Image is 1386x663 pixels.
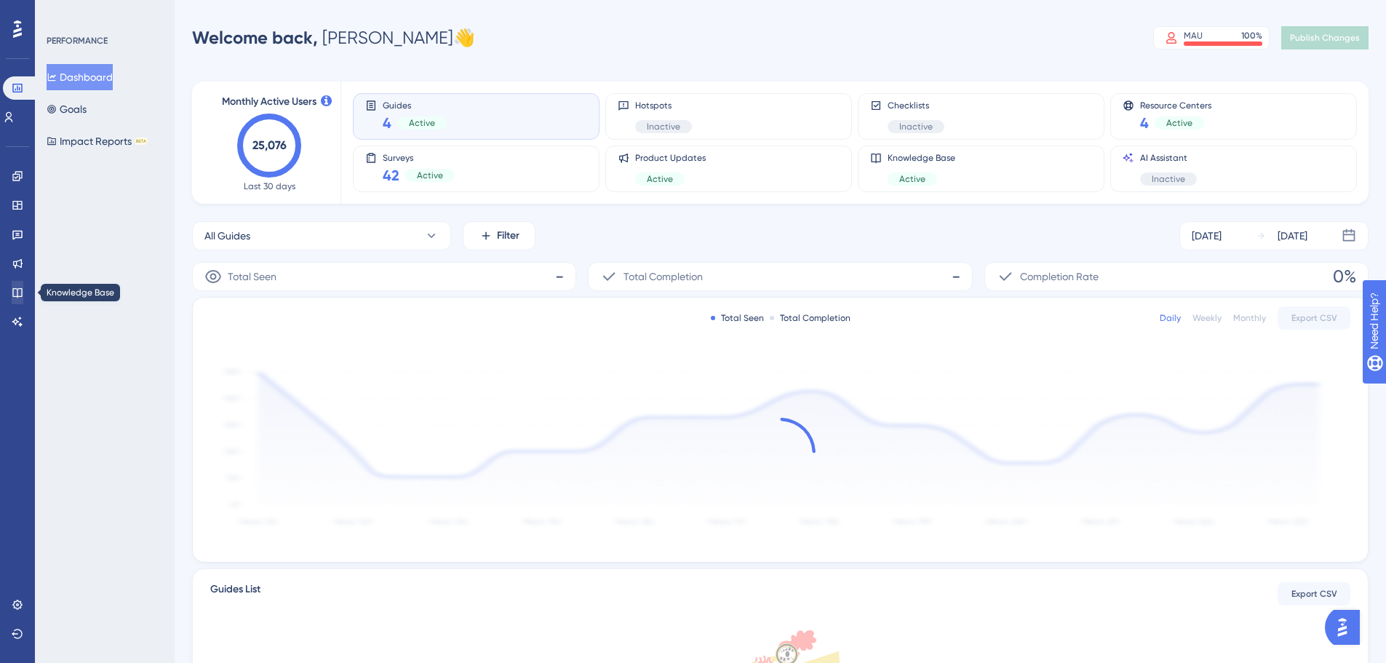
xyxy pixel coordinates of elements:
span: - [952,265,960,288]
div: 100 % [1241,30,1262,41]
span: Surveys [383,152,455,162]
div: Total Completion [770,312,851,324]
span: Export CSV [1291,588,1337,600]
span: Active [417,170,443,181]
div: Weekly [1192,312,1222,324]
span: Last 30 days [244,180,295,192]
button: Export CSV [1278,582,1350,606]
span: Active [409,117,435,129]
div: [PERSON_NAME] 👋 [192,26,475,49]
span: Resource Centers [1140,100,1211,110]
span: - [555,265,564,288]
span: Product Updates [635,152,706,164]
span: Welcome back, [192,27,318,48]
span: Inactive [1152,173,1185,185]
div: [DATE] [1278,227,1307,245]
span: Knowledge Base [888,152,955,164]
span: Active [899,173,925,185]
div: [DATE] [1192,227,1222,245]
div: MAU [1184,30,1203,41]
span: Publish Changes [1290,32,1360,44]
button: Goals [47,96,87,122]
text: 25,076 [252,138,287,152]
span: Total Seen [228,268,276,285]
div: PERFORMANCE [47,35,108,47]
span: Completion Rate [1020,268,1099,285]
span: Active [1166,117,1192,129]
div: Daily [1160,312,1181,324]
span: Checklists [888,100,944,111]
div: Total Seen [711,312,764,324]
div: BETA [135,138,148,145]
div: Monthly [1233,312,1266,324]
span: Inactive [647,121,680,132]
span: Guides List [210,581,260,607]
span: 4 [1140,113,1149,133]
span: Active [647,173,673,185]
span: Total Completion [624,268,703,285]
iframe: UserGuiding AI Assistant Launcher [1325,606,1369,649]
span: Inactive [899,121,933,132]
button: All Guides [192,221,451,250]
button: Impact ReportsBETA [47,128,148,154]
span: Filter [497,227,519,245]
span: All Guides [204,227,250,245]
span: Guides [383,100,447,110]
span: Hotspots [635,100,692,111]
span: Need Help? [34,4,91,21]
span: 0% [1333,265,1356,288]
button: Dashboard [47,64,113,90]
span: 42 [383,165,399,186]
button: Publish Changes [1281,26,1369,49]
button: Filter [463,221,535,250]
button: Export CSV [1278,306,1350,330]
span: 4 [383,113,391,133]
span: Export CSV [1291,312,1337,324]
span: AI Assistant [1140,152,1197,164]
span: Monthly Active Users [222,93,316,111]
